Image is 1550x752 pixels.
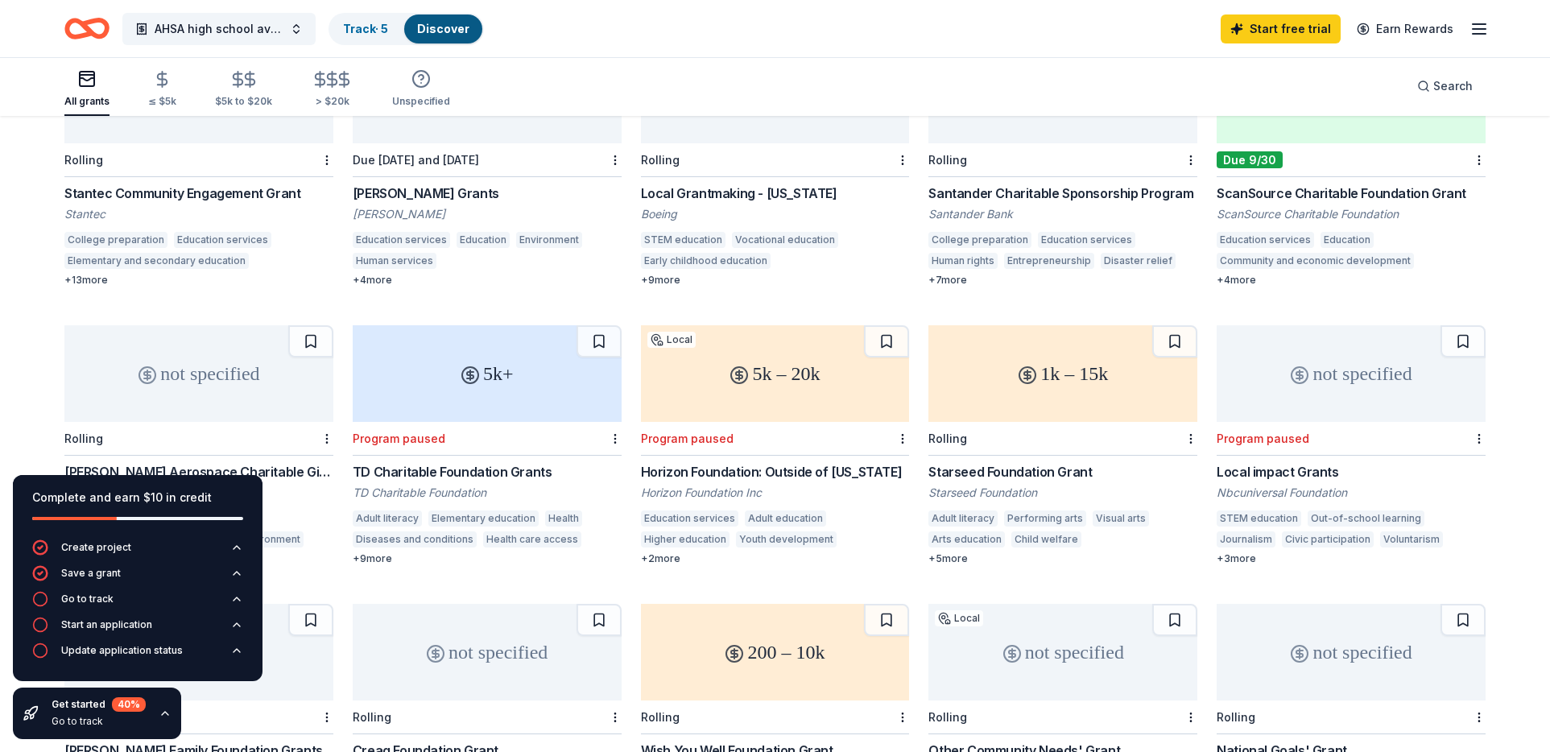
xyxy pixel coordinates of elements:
[1217,253,1414,269] div: Community and economic development
[1217,151,1283,168] div: Due 9/30
[1217,510,1301,527] div: STEM education
[1217,325,1486,565] a: not specifiedProgram pausedLocal impact GrantsNbcuniversal FoundationSTEM educationOut-of-school ...
[353,604,622,700] div: not specified
[52,697,146,712] div: Get started
[61,567,121,580] div: Save a grant
[353,552,622,565] div: + 9 more
[61,644,183,657] div: Update application status
[64,432,103,445] div: Rolling
[417,22,469,35] a: Discover
[928,604,1197,700] div: not specified
[61,541,131,554] div: Create project
[641,462,910,481] div: Horizon Foundation: Outside of [US_STATE]
[928,531,1005,547] div: Arts education
[1221,14,1341,43] a: Start free trial
[353,432,445,445] div: Program paused
[353,531,477,547] div: Diseases and conditions
[32,539,243,565] button: Create project
[148,95,176,108] div: ≤ $5k
[641,206,910,222] div: Boeing
[64,10,110,48] a: Home
[353,325,622,565] a: 5k+Program pausedTD Charitable Foundation GrantsTD Charitable FoundationAdult literacyElementary ...
[311,95,353,108] div: > $20k
[1404,70,1486,102] button: Search
[353,184,622,203] div: [PERSON_NAME] Grants
[353,710,391,724] div: Rolling
[353,510,422,527] div: Adult literacy
[928,274,1197,287] div: + 7 more
[353,274,622,287] div: + 4 more
[64,184,333,203] div: Stantec Community Engagement Grant
[1088,531,1190,547] div: Wildlife biodiversity
[64,206,333,222] div: Stantec
[1217,462,1486,481] div: Local impact Grants
[732,232,838,248] div: Vocational education
[1347,14,1463,43] a: Earn Rewards
[1321,232,1374,248] div: Education
[928,325,1197,422] div: 1k – 15k
[1308,510,1424,527] div: Out-of-school learning
[64,274,333,287] div: + 13 more
[641,552,910,565] div: + 2 more
[32,643,243,668] button: Update application status
[641,253,771,269] div: Early childhood education
[928,710,967,724] div: Rolling
[52,715,146,728] div: Go to track
[329,13,484,45] button: Track· 5Discover
[641,510,738,527] div: Education services
[32,488,243,507] div: Complete and earn $10 in credit
[155,19,283,39] span: AHSA high school aviation scholarship
[641,153,680,167] div: Rolling
[215,64,272,116] button: $5k to $20k
[1217,552,1486,565] div: + 3 more
[353,253,436,269] div: Human services
[641,432,734,445] div: Program paused
[1217,531,1275,547] div: Journalism
[641,710,680,724] div: Rolling
[61,618,152,631] div: Start an application
[928,325,1197,565] a: 1k – 15kRollingStarseed Foundation GrantStarseed FoundationAdult literacyPerforming artsVisual ar...
[311,64,353,116] button: > $20k
[392,95,450,108] div: Unspecified
[641,232,725,248] div: STEM education
[928,462,1197,481] div: Starseed Foundation Grant
[64,95,110,108] div: All grants
[1217,184,1486,203] div: ScanSource Charitable Foundation Grant
[928,253,998,269] div: Human rights
[641,325,910,565] a: 5k – 20kLocalProgram pausedHorizon Foundation: Outside of [US_STATE]Horizon Foundation IncEducati...
[392,63,450,116] button: Unspecified
[928,47,1197,287] a: not specifiedLocalRollingSantander Charitable Sponsorship ProgramSantander BankCollege preparatio...
[61,593,114,605] div: Go to track
[641,47,910,287] a: not specifiedLocalRollingLocal Grantmaking - [US_STATE]BoeingSTEM educationVocational educationEa...
[112,697,146,712] div: 40 %
[1217,47,1486,287] a: up to 100kDue 9/30ScanSource Charitable Foundation GrantScanSource Charitable FoundationEducation...
[516,232,582,248] div: Environment
[148,64,176,116] button: ≤ $5k
[353,485,622,501] div: TD Charitable Foundation
[353,232,450,248] div: Education services
[64,63,110,116] button: All grants
[64,153,103,167] div: Rolling
[64,325,333,565] a: not specifiedRolling[PERSON_NAME] Aerospace Charitable Giving[PERSON_NAME] AerospaceSTEM educatio...
[1217,232,1314,248] div: Education services
[1093,510,1149,527] div: Visual arts
[64,325,333,422] div: not specified
[32,617,243,643] button: Start an application
[32,591,243,617] button: Go to track
[64,232,167,248] div: College preparation
[928,510,998,527] div: Adult literacy
[428,510,539,527] div: Elementary education
[928,153,967,167] div: Rolling
[174,232,271,248] div: Education services
[32,565,243,591] button: Save a grant
[483,531,581,547] div: Health care access
[64,253,249,269] div: Elementary and secondary education
[928,206,1197,222] div: Santander Bank
[353,153,479,167] div: Due [DATE] and [DATE]
[641,485,910,501] div: Horizon Foundation Inc
[1217,274,1486,287] div: + 4 more
[1004,253,1094,269] div: Entrepreneurship
[1217,485,1486,501] div: Nbcuniversal Foundation
[1217,206,1486,222] div: ScanSource Charitable Foundation
[353,206,622,222] div: [PERSON_NAME]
